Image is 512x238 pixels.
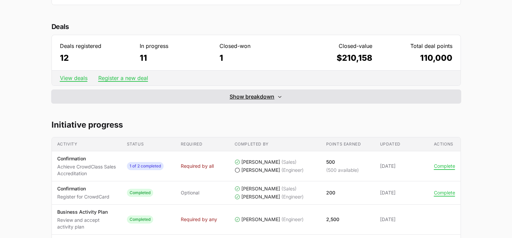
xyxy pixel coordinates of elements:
span: [DATE] [380,189,423,196]
th: Updated [375,137,429,151]
h2: Deals [52,21,461,32]
button: Complete [434,190,455,196]
p: Confirmation [57,185,109,192]
span: [PERSON_NAME] [241,167,280,174]
th: Required [175,137,229,151]
dd: 11 [140,53,213,63]
span: (Engineer) [281,216,304,223]
p: Confirmation [57,155,116,162]
p: Business Activity Plan [57,209,116,215]
dt: Total deal points [379,42,452,50]
button: Complete [434,163,455,169]
button: Show breakdownExpand/Collapse [52,90,461,103]
svg: Expand/Collapse [277,94,282,99]
th: Completed by [229,137,321,151]
dd: $210,158 [299,53,372,63]
dd: 110,000 [379,53,452,63]
span: [PERSON_NAME] [241,185,280,192]
th: Status [122,137,175,151]
section: Deal statistics [52,21,461,103]
span: Optional [181,189,199,196]
span: (Sales) [281,159,297,165]
dt: In progress [140,42,213,50]
span: (Engineer) [281,193,304,200]
span: [DATE] [380,216,423,223]
span: [PERSON_NAME] [241,216,280,223]
h2: Initiative progress [52,120,461,130]
span: Show breakdown [230,92,274,101]
a: View deals [60,75,88,81]
th: Activity [52,137,122,151]
dd: 1 [219,53,293,63]
p: Review and accept activity plan [57,217,116,230]
p: 2,500 [326,216,339,223]
th: Actions [429,137,460,151]
p: Register for CrowdCard [57,193,109,200]
p: Achieve CrowdClass Sales Accreditation [57,163,116,177]
span: [PERSON_NAME] [241,159,280,165]
span: (Sales) [281,185,297,192]
a: Register a new deal [98,75,148,81]
dt: Deals registered [60,42,133,50]
span: [DATE] [380,163,423,169]
p: 200 [326,189,335,196]
p: 500 [326,159,359,165]
p: (500 available) [326,167,359,174]
span: (Engineer) [281,167,304,174]
dt: Closed-value [299,42,372,50]
span: [PERSON_NAME] [241,193,280,200]
dt: Closed-won [219,42,293,50]
span: Required by any [181,216,217,223]
span: Required by all [181,163,214,169]
dd: 12 [60,53,133,63]
th: Points earned [321,137,375,151]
